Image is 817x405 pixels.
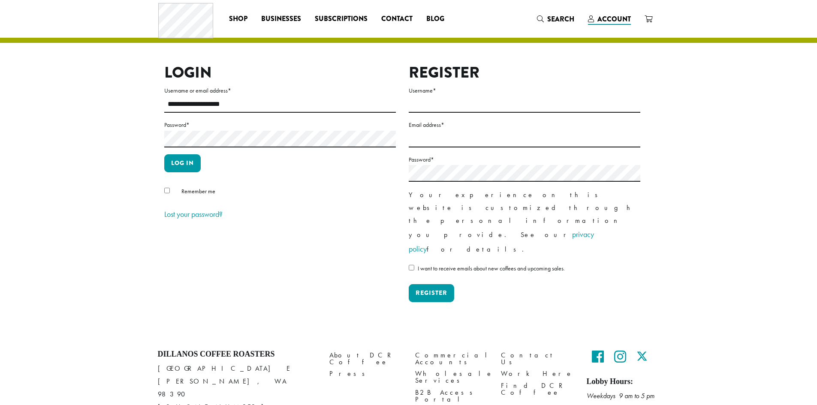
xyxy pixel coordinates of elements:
a: Commercial Accounts [415,350,488,368]
button: Register [409,284,454,302]
span: Remember me [181,187,215,195]
a: Search [530,12,581,26]
h5: Lobby Hours: [587,377,660,387]
a: Shop [222,12,254,26]
a: B2B Access Portal [415,387,488,405]
a: privacy policy [409,229,594,254]
em: Weekdays 9 am to 5 pm [587,391,654,400]
span: Subscriptions [315,14,368,24]
label: Email address [409,120,640,130]
h2: Login [164,63,396,82]
span: Shop [229,14,247,24]
label: Password [409,154,640,165]
label: Username or email address [164,85,396,96]
label: Username [409,85,640,96]
span: Search [547,14,574,24]
a: Wholesale Services [415,368,488,387]
h4: Dillanos Coffee Roasters [158,350,317,359]
label: Password [164,120,396,130]
a: Press [329,368,402,380]
button: Log in [164,154,201,172]
h2: Register [409,63,640,82]
span: Blog [426,14,444,24]
span: Businesses [261,14,301,24]
a: Work Here [501,368,574,380]
input: I want to receive emails about new coffees and upcoming sales. [409,265,414,270]
a: Contact Us [501,350,574,368]
span: I want to receive emails about new coffees and upcoming sales. [418,264,565,272]
a: About DCR Coffee [329,350,402,368]
span: Contact [381,14,413,24]
span: Account [597,14,631,24]
a: Lost your password? [164,209,223,219]
a: Find DCR Coffee [501,380,574,398]
p: Your experience on this website is customized through the personal information you provide. See o... [409,189,640,256]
